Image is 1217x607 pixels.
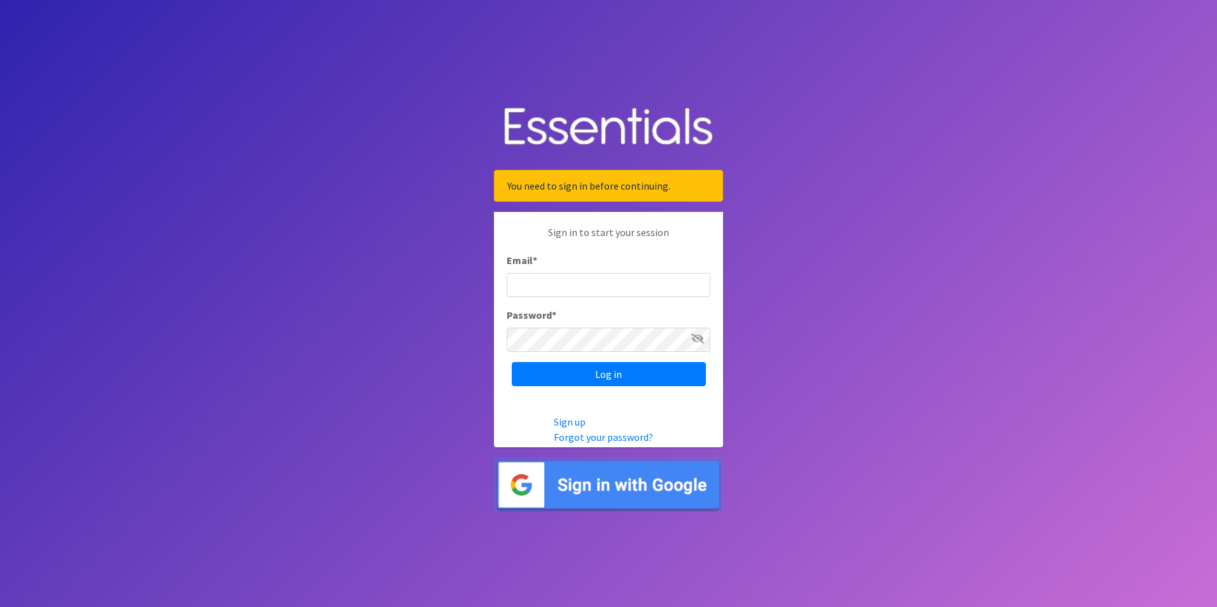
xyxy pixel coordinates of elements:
[507,307,556,323] label: Password
[512,362,706,386] input: Log in
[494,170,723,202] div: You need to sign in before continuing.
[507,225,710,253] p: Sign in to start your session
[554,431,653,443] a: Forgot your password?
[533,254,537,267] abbr: required
[552,309,556,321] abbr: required
[494,95,723,160] img: Human Essentials
[554,415,586,428] a: Sign up
[507,253,537,268] label: Email
[494,457,723,513] img: Sign in with Google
